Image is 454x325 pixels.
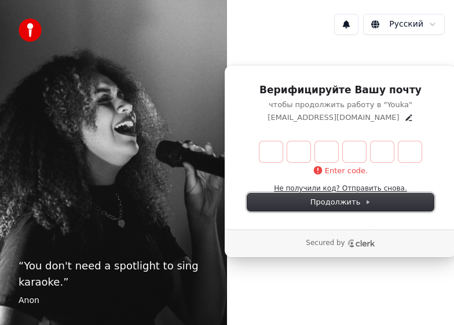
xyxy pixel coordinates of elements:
button: Edit [404,113,413,122]
p: Enter code. [313,166,368,176]
p: [EMAIL_ADDRESS][DOMAIN_NAME] [268,112,399,123]
span: Продолжить [310,197,371,207]
img: youka [19,19,42,42]
h1: Верифицируйте Вашу почту [247,83,434,97]
footer: Anon [19,295,208,306]
a: Clerk logo [347,239,375,247]
button: Не получили код? Отправить снова. [274,184,407,193]
p: “ You don't need a spotlight to sing karaoke. ” [19,258,208,290]
button: Продолжить [247,193,434,211]
input: Enter verification code [259,141,445,162]
p: Secured by [306,239,345,248]
p: чтобы продолжить работу в "Youka" [247,100,434,110]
